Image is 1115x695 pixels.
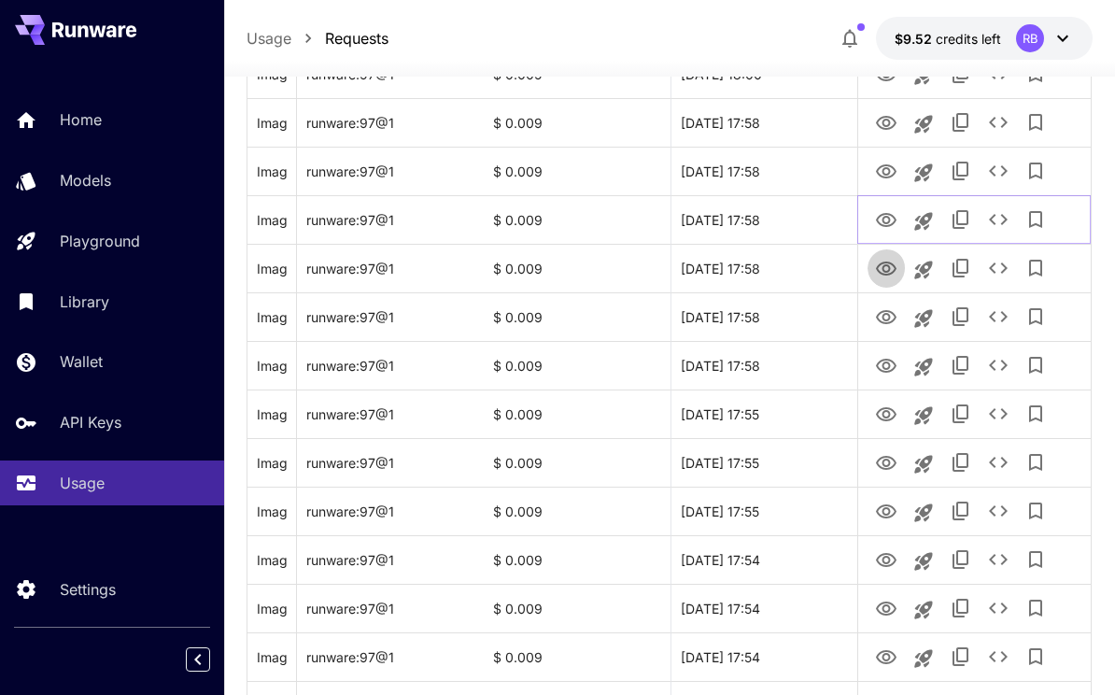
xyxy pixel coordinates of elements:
button: Copy TaskUUID [942,298,980,335]
div: 09 Aug, 2025 17:54 [670,535,857,584]
div: $ 0.009 [484,390,670,438]
div: $ 0.009 [484,341,670,390]
button: Copy TaskUUID [942,589,980,627]
button: See details [980,249,1017,287]
div: runware:97@1 [297,535,484,584]
button: Add to library [1017,249,1054,287]
button: $9.5219RB [876,17,1093,60]
button: Launch in playground [905,640,942,677]
a: Usage [247,27,291,50]
button: Add to library [1017,541,1054,578]
button: Add to library [1017,298,1054,335]
button: Launch in playground [905,446,942,483]
div: 09 Aug, 2025 17:54 [670,584,857,632]
button: See details [980,638,1017,675]
button: Launch in playground [905,591,942,629]
div: Click to copy prompt [257,99,287,147]
div: Click to copy prompt [257,633,287,681]
div: 09 Aug, 2025 17:58 [670,147,857,195]
button: See details [980,201,1017,238]
button: See details [980,395,1017,433]
button: Add to library [1017,589,1054,627]
div: Click to copy prompt [257,293,287,341]
button: Launch in playground [905,106,942,143]
button: See details [980,541,1017,578]
div: 09 Aug, 2025 17:55 [670,487,857,535]
button: Launch in playground [905,543,942,580]
button: Add to library [1017,638,1054,675]
button: Launch in playground [905,251,942,289]
button: Copy TaskUUID [942,104,980,141]
button: Add to library [1017,395,1054,433]
button: Add to library [1017,444,1054,481]
div: runware:97@1 [297,584,484,632]
button: Add to library [1017,492,1054,530]
button: Copy TaskUUID [942,444,980,481]
span: credits left [936,31,1001,47]
button: See details [980,444,1017,481]
div: $ 0.009 [484,98,670,147]
a: Requests [325,27,388,50]
button: Copy TaskUUID [942,249,980,287]
button: View Image [868,540,905,578]
div: $ 0.009 [484,487,670,535]
div: 09 Aug, 2025 17:58 [670,292,857,341]
button: See details [980,104,1017,141]
div: runware:97@1 [297,147,484,195]
div: runware:97@1 [297,244,484,292]
div: Click to copy prompt [257,196,287,244]
div: $9.5219 [895,29,1001,49]
button: Copy TaskUUID [942,347,980,384]
button: View Image [868,443,905,481]
button: Launch in playground [905,397,942,434]
div: runware:97@1 [297,390,484,438]
button: Launch in playground [905,203,942,240]
div: $ 0.009 [484,147,670,195]
button: View Image [868,200,905,238]
p: Playground [60,230,140,252]
div: Collapse sidebar [200,643,224,676]
button: View Image [868,637,905,675]
div: 09 Aug, 2025 17:55 [670,390,857,438]
div: Click to copy prompt [257,148,287,195]
p: Models [60,169,111,191]
button: View Image [868,491,905,530]
button: View Image [868,103,905,141]
div: 09 Aug, 2025 17:58 [670,341,857,390]
div: Click to copy prompt [257,342,287,390]
div: runware:97@1 [297,98,484,147]
button: View Image [868,589,905,627]
button: Add to library [1017,104,1054,141]
div: $ 0.009 [484,244,670,292]
div: 09 Aug, 2025 17:54 [670,632,857,681]
button: Collapse sidebar [186,647,210,672]
p: Wallet [60,350,103,373]
button: Add to library [1017,347,1054,384]
button: See details [980,152,1017,190]
div: Click to copy prompt [257,536,287,584]
div: Click to copy prompt [257,488,287,535]
div: $ 0.009 [484,632,670,681]
button: Launch in playground [905,348,942,386]
p: Library [60,291,109,313]
div: $ 0.009 [484,438,670,487]
button: See details [980,589,1017,627]
div: runware:97@1 [297,487,484,535]
button: Copy TaskUUID [942,541,980,578]
button: Launch in playground [905,154,942,191]
div: 09 Aug, 2025 17:58 [670,98,857,147]
p: Usage [60,472,105,494]
div: 09 Aug, 2025 17:55 [670,438,857,487]
button: View Image [868,248,905,287]
button: Copy TaskUUID [942,152,980,190]
div: runware:97@1 [297,632,484,681]
nav: breadcrumb [247,27,388,50]
button: Launch in playground [905,300,942,337]
button: View Image [868,394,905,433]
button: Copy TaskUUID [942,395,980,433]
div: Click to copy prompt [257,585,287,632]
button: Launch in playground [905,494,942,532]
div: runware:97@1 [297,195,484,244]
button: View Image [868,151,905,190]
